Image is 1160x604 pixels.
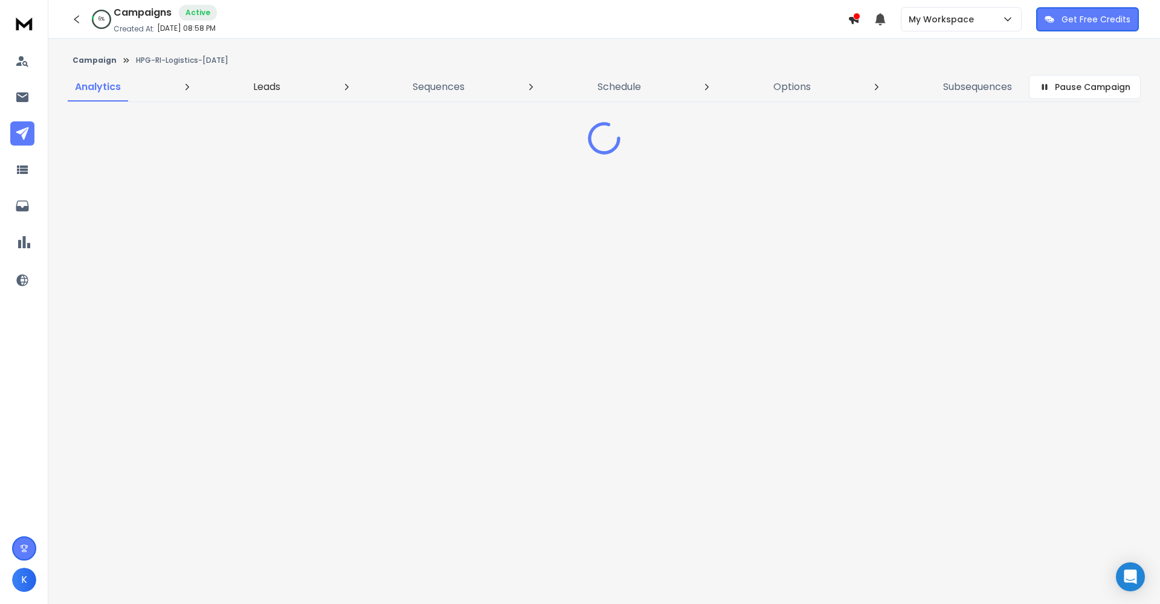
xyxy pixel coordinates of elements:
p: My Workspace [909,13,979,25]
p: Get Free Credits [1062,13,1130,25]
button: Campaign [72,56,117,65]
p: Subsequences [943,80,1012,94]
a: Options [766,72,818,101]
a: Leads [246,72,288,101]
p: 6 % [98,16,105,23]
a: Sequences [405,72,472,101]
a: Subsequences [936,72,1019,101]
div: Open Intercom Messenger [1116,562,1145,591]
button: K [12,568,36,592]
p: Leads [253,80,280,94]
h1: Campaigns [114,5,172,20]
div: Active [179,5,217,21]
img: logo [12,12,36,34]
p: [DATE] 08:58 PM [157,24,216,33]
button: Pause Campaign [1029,75,1141,99]
p: Analytics [75,80,121,94]
a: Schedule [590,72,648,101]
p: Created At: [114,24,155,34]
p: HPG-RI-Logistics-[DATE] [136,56,228,65]
p: Options [773,80,811,94]
a: Analytics [68,72,128,101]
button: Get Free Credits [1036,7,1139,31]
p: Schedule [598,80,641,94]
p: Sequences [413,80,465,94]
